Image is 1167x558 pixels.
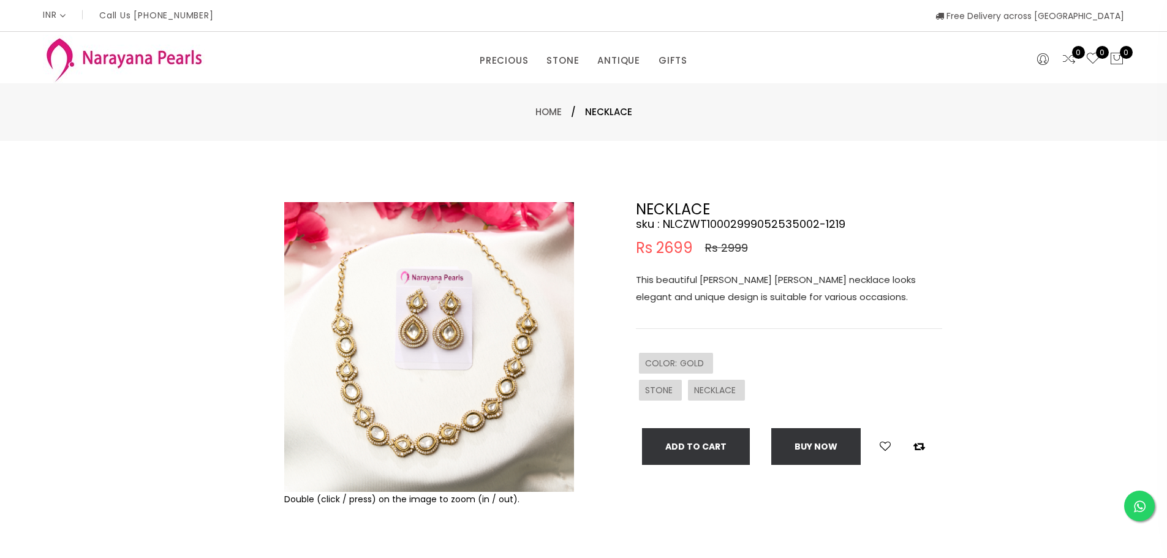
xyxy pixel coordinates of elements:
span: 0 [1120,46,1133,59]
h4: sku : NLCZWT10002999052535002-1219 [636,217,942,232]
button: 0 [1109,51,1124,67]
span: Free Delivery across [GEOGRAPHIC_DATA] [935,10,1124,22]
span: Rs 2699 [636,241,693,255]
img: Example [284,202,574,492]
button: Add to compare [910,439,929,454]
span: 0 [1096,46,1109,59]
button: Buy now [771,428,861,465]
a: 0 [1086,51,1100,67]
a: STONE [546,51,579,70]
a: GIFTS [659,51,687,70]
span: 0 [1072,46,1085,59]
span: Rs 2999 [705,241,748,255]
a: PRECIOUS [480,51,528,70]
button: Add to wishlist [876,439,894,454]
p: Call Us [PHONE_NUMBER] [99,11,214,20]
button: Add To Cart [642,428,750,465]
span: COLOR : [645,357,680,369]
span: NECKLACE [585,105,632,119]
span: STONE [645,384,676,396]
span: NECKLACE [694,384,739,396]
h2: NECKLACE [636,202,942,217]
span: GOLD [680,357,707,369]
a: Home [535,105,562,118]
div: Double (click / press) on the image to zoom (in / out). [284,492,574,507]
a: 0 [1062,51,1076,67]
a: ANTIQUE [597,51,640,70]
p: This beautiful [PERSON_NAME] [PERSON_NAME] necklace looks elegant and unique design is suitable f... [636,271,942,306]
span: / [571,105,576,119]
